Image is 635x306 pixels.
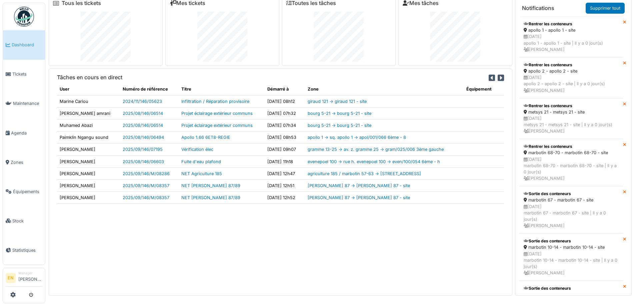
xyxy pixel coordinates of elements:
[519,233,623,281] a: Sortie des conteneurs marbotin 10-14 - marbotin 10-14 - site [DATE]marbotin 10-14 - marbotin 10-1...
[524,244,619,250] div: marbotin 10-14 - marbotin 10-14 - site
[18,271,42,276] div: Manager
[519,57,623,98] a: Rentrer les conteneurs apollo 2 - apollo 2 - site [DATE]apollo 2 - apollo 2 - site | Il y a 0 jou...
[524,115,619,135] div: [DATE] metsys 21 - metsys 21 - site | Il y a 0 jour(s) [PERSON_NAME]
[181,135,230,140] a: Apollo 1.66 6ET8-REGIE
[265,132,305,144] td: [DATE] 08h53
[181,183,240,188] a: NET [PERSON_NAME] 87/89
[11,130,42,136] span: Agenda
[14,7,34,27] img: Badge_color-CXgf-gQk.svg
[265,179,305,191] td: [DATE] 12h51
[522,5,554,11] h6: Notifications
[179,83,265,95] th: Titre
[57,132,120,144] td: Paimklin Ngangu sound
[305,83,464,95] th: Zone
[524,150,619,156] div: marbotin 68-70 - marbotin 68-70 - site
[60,87,69,92] span: translation missing: fr.shared.user
[524,109,619,115] div: metsys 21 - metsys 21 - site
[3,177,45,206] a: Équipements
[123,159,164,164] a: 2025/08/146/06603
[519,186,623,233] a: Sortie des conteneurs marbotin 67 - marbotin 67 - site [DATE]marbotin 67 - marbotin 67 - site | I...
[308,159,440,164] a: evenepoel 100 -> rue h. evenepoel 100 -> even/100/054 6ème - h
[519,98,623,139] a: Rentrer les conteneurs metsys 21 - metsys 21 - site [DATE]metsys 21 - metsys 21 - site | Il y a 0...
[181,159,221,164] a: Fuite d'eau plafond
[12,42,42,48] span: Dashboard
[12,218,42,224] span: Stock
[123,99,162,104] a: 2024/11/146/05623
[265,119,305,131] td: [DATE] 07h34
[519,16,623,57] a: Rentrer les conteneurs apollo 1 - apollo 1 - site [DATE]apollo 1 - apollo 1 - site | Il y a 0 jou...
[524,62,619,68] div: Rentrer les conteneurs
[123,135,164,140] a: 2025/08/146/06494
[3,235,45,265] a: Statistiques
[524,27,619,33] div: apollo 1 - apollo 1 - site
[3,118,45,148] a: Agenda
[524,74,619,94] div: [DATE] apollo 2 - apollo 2 - site | Il y a 0 jour(s) [PERSON_NAME]
[308,111,371,116] a: bourg 5-21 -> bourg 5-21 - site
[308,99,367,104] a: giraud 121 -> giraud 121 - site
[308,183,410,188] a: [PERSON_NAME] 87 -> [PERSON_NAME] 87 - site
[3,206,45,235] a: Stock
[265,95,305,107] td: [DATE] 08h12
[57,192,120,204] td: [PERSON_NAME]
[308,147,444,152] a: gramme 13-25 -> av. z. gramme 25 -> gram/025/006 3ème gauche
[524,156,619,182] div: [DATE] marbotin 68-70 - marbotin 68-70 - site | Il y a 0 jour(s) [PERSON_NAME]
[123,195,169,200] a: 2025/09/146/M/08357
[524,251,619,276] div: [DATE] marbotin 10-14 - marbotin 10-14 - site | Il y a 0 jour(s) [PERSON_NAME]
[308,123,371,128] a: bourg 5-21 -> bourg 5-21 - site
[524,238,619,244] div: Sortie des conteneurs
[265,144,305,155] td: [DATE] 09h07
[464,83,504,95] th: Équipement
[181,147,213,152] a: Vérification élec
[265,83,305,95] th: Démarré à
[57,179,120,191] td: [PERSON_NAME]
[265,167,305,179] td: [DATE] 12h47
[123,183,169,188] a: 2025/09/146/M/08357
[181,99,249,104] a: Infiltration / Réparation provisoire
[524,203,619,229] div: [DATE] marbotin 67 - marbotin 67 - site | Il y a 0 jour(s) [PERSON_NAME]
[57,95,120,107] td: Marine Cariou
[123,147,163,152] a: 2025/09/146/07195
[524,291,619,298] div: metsys 21 - metsys 21 - site
[524,68,619,74] div: apollo 2 - apollo 2 - site
[57,119,120,131] td: Muhamed Abazi
[524,21,619,27] div: Rentrer les conteneurs
[12,247,42,253] span: Statistiques
[308,171,421,176] a: agriculture 185 / marbotin 57-63 -> [STREET_ADDRESS]
[57,144,120,155] td: [PERSON_NAME]
[524,33,619,53] div: [DATE] apollo 1 - apollo 1 - site | Il y a 0 jour(s) [PERSON_NAME]
[181,171,222,176] a: NET Agriculture 185
[57,155,120,167] td: [PERSON_NAME]
[586,3,625,14] a: Supprimer tout
[265,192,305,204] td: [DATE] 12h52
[13,188,42,195] span: Équipements
[11,159,42,165] span: Zones
[123,123,163,128] a: 2025/08/146/06514
[12,71,42,77] span: Tickets
[265,107,305,119] td: [DATE] 07h32
[181,195,240,200] a: NET [PERSON_NAME] 87/89
[57,107,120,119] td: [PERSON_NAME] amrani
[123,111,163,116] a: 2025/08/146/06514
[57,167,120,179] td: [PERSON_NAME]
[3,60,45,89] a: Tickets
[6,273,16,283] li: EN
[524,144,619,150] div: Rentrer les conteneurs
[308,195,410,200] a: [PERSON_NAME] 87 -> [PERSON_NAME] 87 - site
[524,103,619,109] div: Rentrer les conteneurs
[3,89,45,118] a: Maintenance
[181,123,253,128] a: Projet éclairage extérieur communs
[524,191,619,197] div: Sortie des conteneurs
[18,271,42,285] li: [PERSON_NAME]
[524,285,619,291] div: Sortie des conteneurs
[308,135,406,140] a: apollo 1 -> sq. apollo 1 -> apol/001/066 6ème - 8
[123,171,170,176] a: 2025/09/146/M/08286
[265,155,305,167] td: [DATE] 11h18
[519,139,623,186] a: Rentrer les conteneurs marbotin 68-70 - marbotin 68-70 - site [DATE]marbotin 68-70 - marbotin 68-...
[57,74,122,81] h6: Tâches en cours en direct
[6,271,42,287] a: EN Manager[PERSON_NAME]
[120,83,179,95] th: Numéro de référence
[524,197,619,203] div: marbotin 67 - marbotin 67 - site
[3,30,45,60] a: Dashboard
[181,111,253,116] a: Projet éclairage extérieur communs
[3,148,45,177] a: Zones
